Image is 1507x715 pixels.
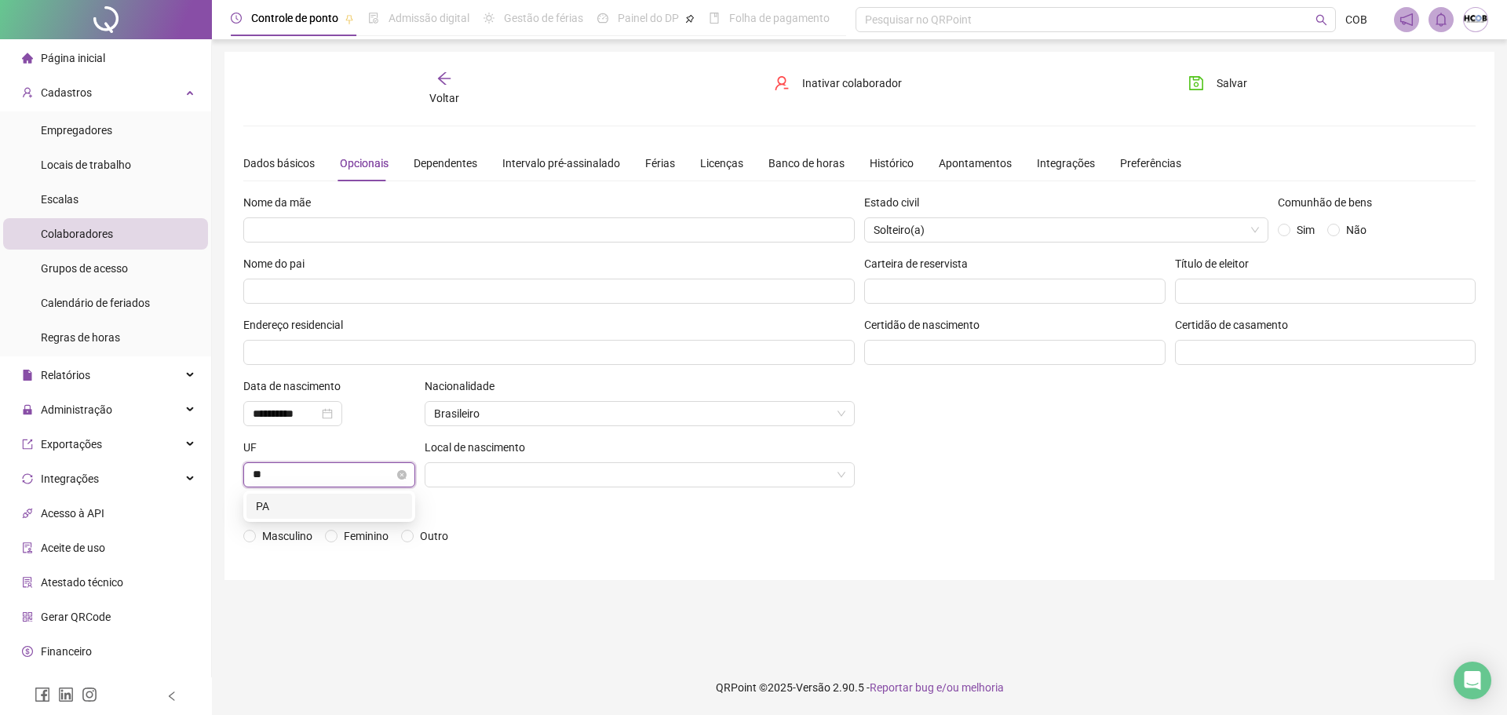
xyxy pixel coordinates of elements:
[41,542,105,554] span: Aceite de uso
[41,297,150,309] span: Calendário de feriados
[864,194,929,211] label: Estado civil
[22,370,33,381] span: file
[41,507,104,520] span: Acesso à API
[243,316,353,334] label: Endereço residencial
[41,403,112,416] span: Administração
[368,13,379,24] span: file-done
[425,378,505,395] label: Nacionalidade
[22,611,33,622] span: qrcode
[1315,14,1327,26] span: search
[22,508,33,519] span: api
[1454,662,1491,699] div: Open Intercom Messenger
[22,542,33,553] span: audit
[212,660,1507,715] footer: QRPoint © 2025 - 2.90.5 -
[243,155,315,172] div: Dados básicos
[41,52,105,64] span: Página inicial
[436,71,452,86] span: arrow-left
[483,13,494,24] span: sun
[768,155,845,172] div: Banco de horas
[762,71,914,96] button: Inativar colaborador
[618,12,679,24] span: Painel do DP
[685,14,695,24] span: pushpin
[22,646,33,657] span: dollar
[58,687,74,702] span: linkedin
[243,194,321,211] label: Nome da mãe
[645,155,675,172] div: Férias
[1399,13,1414,27] span: notification
[35,687,50,702] span: facebook
[1434,13,1448,27] span: bell
[41,159,131,171] span: Locais de trabalho
[1345,11,1367,28] span: COB
[41,262,128,275] span: Grupos de acesso
[864,316,990,334] label: Certidão de nascimento
[397,470,407,480] span: close-circle
[1175,255,1259,272] label: Título de eleitor
[709,13,720,24] span: book
[774,75,790,91] span: user-delete
[434,402,845,425] span: Brasileiro
[1217,75,1247,92] span: Salvar
[340,155,389,172] div: Opcionais
[22,473,33,484] span: sync
[345,14,354,24] span: pushpin
[41,645,92,658] span: Financeiro
[344,530,389,542] span: Feminino
[41,438,102,451] span: Exportações
[251,12,338,24] span: Controle de ponto
[1346,224,1367,236] span: Não
[231,13,242,24] span: clock-circle
[597,13,608,24] span: dashboard
[1278,194,1382,211] label: Comunhão de bens
[41,193,78,206] span: Escalas
[82,687,97,702] span: instagram
[41,331,120,344] span: Regras de horas
[41,369,90,381] span: Relatórios
[1175,316,1298,334] label: Certidão de casamento
[256,498,403,515] div: PA
[870,681,1004,694] span: Reportar bug e/ou melhoria
[41,611,111,623] span: Gerar QRCode
[429,92,459,104] span: Voltar
[22,439,33,450] span: export
[243,439,267,456] label: UF
[41,576,123,589] span: Atestado técnico
[502,155,620,172] div: Intervalo pré-assinalado
[41,472,99,485] span: Integrações
[389,12,469,24] span: Admissão digital
[1177,71,1259,96] button: Salvar
[1297,224,1315,236] span: Sim
[1120,155,1181,172] div: Preferências
[22,87,33,98] span: user-add
[262,530,312,542] span: Masculino
[1188,75,1204,91] span: save
[22,577,33,588] span: solution
[22,53,33,64] span: home
[504,12,583,24] span: Gestão de férias
[870,155,914,172] div: Histórico
[729,12,830,24] span: Folha de pagamento
[243,255,315,272] label: Nome do pai
[796,681,830,694] span: Versão
[41,86,92,99] span: Cadastros
[700,155,743,172] div: Licenças
[166,691,177,702] span: left
[1037,155,1095,172] div: Integrações
[1464,8,1487,31] img: 24957
[425,439,535,456] label: Local de nascimento
[246,494,412,519] div: Pará
[802,75,902,92] span: Inativar colaborador
[874,224,925,236] span: Solteiro(a)
[420,530,448,542] span: Outro
[939,155,1012,172] div: Apontamentos
[41,228,113,240] span: Colaboradores
[864,255,978,272] label: Carteira de reservista
[243,378,351,395] label: Data de nascimento
[414,155,477,172] div: Dependentes
[41,124,112,137] span: Empregadores
[22,404,33,415] span: lock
